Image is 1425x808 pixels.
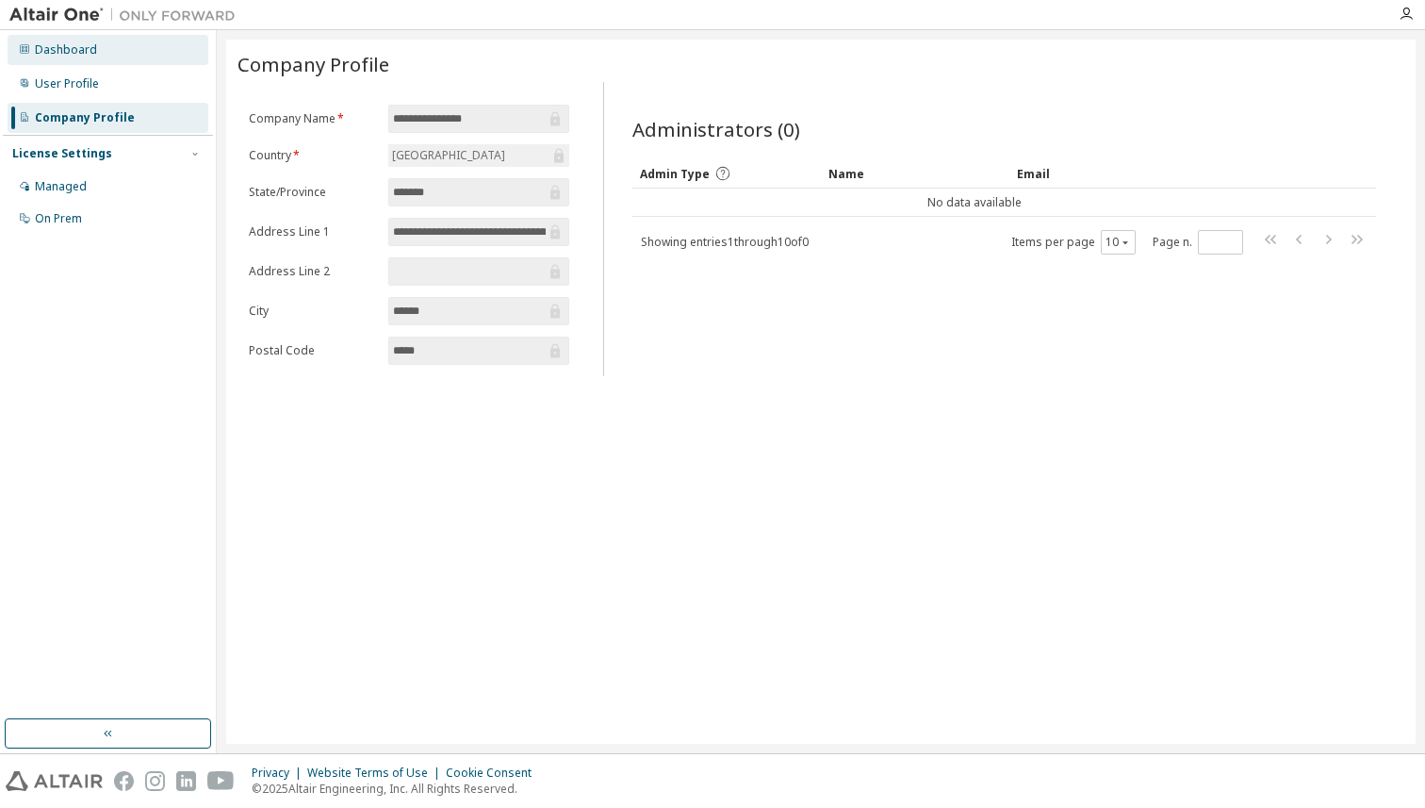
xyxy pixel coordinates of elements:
span: Items per page [1011,230,1136,255]
div: Company Profile [35,110,135,125]
img: facebook.svg [114,771,134,791]
img: linkedin.svg [176,771,196,791]
label: Country [249,148,377,163]
div: Dashboard [35,42,97,58]
label: City [249,304,377,319]
span: Admin Type [640,166,710,182]
p: © 2025 Altair Engineering, Inc. All Rights Reserved. [252,781,543,797]
div: [GEOGRAPHIC_DATA] [389,145,508,166]
div: Cookie Consent [446,766,543,781]
img: instagram.svg [145,771,165,791]
div: User Profile [35,76,99,91]
button: 10 [1106,235,1131,250]
div: Privacy [252,766,307,781]
label: State/Province [249,185,377,200]
img: altair_logo.svg [6,771,103,791]
span: Showing entries 1 through 10 of 0 [641,234,809,250]
img: youtube.svg [207,771,235,791]
div: [GEOGRAPHIC_DATA] [388,144,569,167]
div: On Prem [35,211,82,226]
img: Altair One [9,6,245,25]
span: Administrators (0) [632,116,800,142]
label: Postal Code [249,343,377,358]
div: Email [1017,158,1190,189]
div: Website Terms of Use [307,766,446,781]
label: Company Name [249,111,377,126]
span: Company Profile [237,51,389,77]
div: Managed [35,179,87,194]
td: No data available [632,189,1316,217]
div: Name [828,158,1002,189]
label: Address Line 2 [249,264,377,279]
span: Page n. [1153,230,1243,255]
div: License Settings [12,146,112,161]
label: Address Line 1 [249,224,377,239]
